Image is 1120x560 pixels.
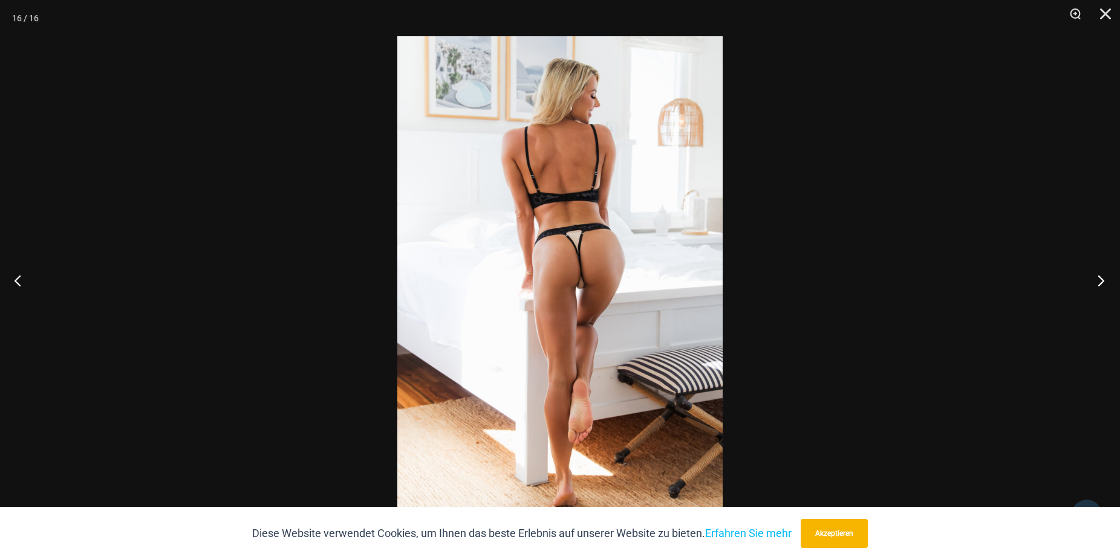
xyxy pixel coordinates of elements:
button: Weiter [1075,250,1120,311]
img: Nights Fall Silber Leopard 1036 BH 6046 String 04 [397,36,723,524]
a: Erfahren Sie mehr [705,527,792,539]
p: Diese Website verwendet Cookies, um Ihnen das beste Erlebnis auf unserer Website zu bieten. [252,524,792,542]
button: Akzeptieren [801,519,868,548]
div: 16 / 16 [12,9,39,27]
